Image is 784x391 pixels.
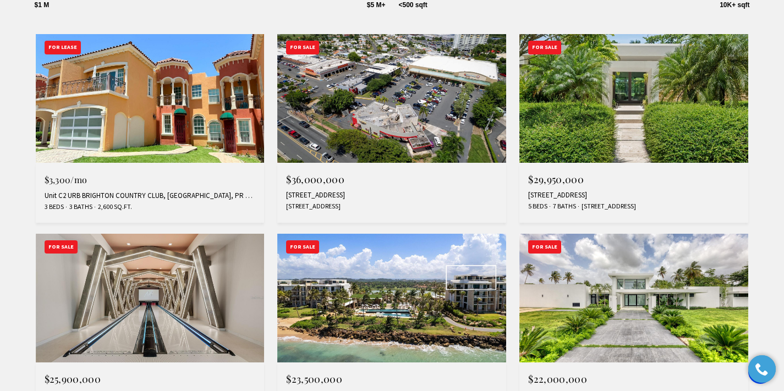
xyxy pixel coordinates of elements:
[277,34,506,223] a: For Sale For Sale $36,000,000 [STREET_ADDRESS] [STREET_ADDRESS]
[528,372,587,386] span: $22,000,000
[519,34,748,223] a: For Sale For Sale $29,950,000 [STREET_ADDRESS] 5 Beds 7 Baths [STREET_ADDRESS]
[36,34,265,163] img: For Lease
[286,173,344,186] span: $36,000,000
[720,2,749,8] span: 10K+ sqft
[35,2,50,8] span: $1 M
[528,240,561,254] div: For Sale
[286,372,342,386] span: $23,500,000
[45,372,101,386] span: $25,900,000
[367,2,386,8] span: $5 M+
[519,234,748,362] img: For Sale
[528,191,739,200] div: [STREET_ADDRESS]
[286,41,319,54] div: For Sale
[45,240,78,254] div: For Sale
[45,191,256,200] div: Unit C2 URB BRIGHTON COUNTRY CLUB, [GEOGRAPHIC_DATA], PR 00646
[36,34,265,223] a: For Lease For Lease $3,300/mo Unit C2 URB BRIGHTON COUNTRY CLUB, [GEOGRAPHIC_DATA], PR 00646 3 Be...
[528,202,547,211] span: 5 Beds
[550,202,576,211] span: 7 Baths
[519,34,748,163] img: For Sale
[528,173,584,186] span: $29,950,000
[45,41,81,54] div: For Lease
[399,2,427,8] span: <500 sqft
[579,202,636,211] span: [STREET_ADDRESS]
[277,34,506,163] img: For Sale
[286,202,341,211] span: [STREET_ADDRESS]
[95,202,132,212] span: 2,600 Sq.Ft.
[45,202,64,212] span: 3 Beds
[286,191,497,200] div: [STREET_ADDRESS]
[36,234,265,362] img: For Sale
[67,202,92,212] span: 3 Baths
[45,174,87,185] span: $3,300/mo
[277,234,506,362] img: For Sale
[286,240,319,254] div: For Sale
[528,41,561,54] div: For Sale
